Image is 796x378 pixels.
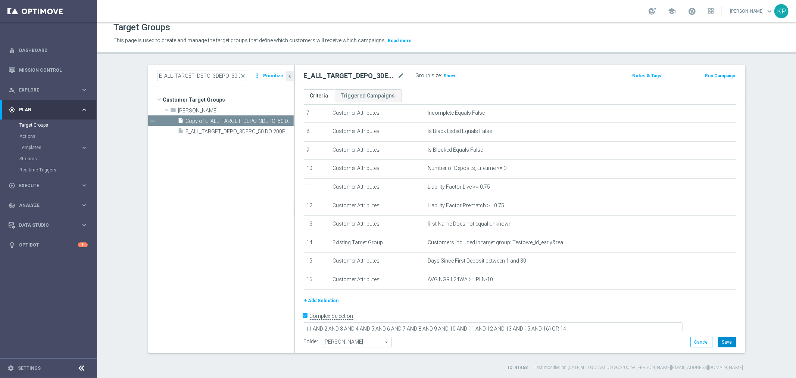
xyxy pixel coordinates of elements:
[304,197,330,216] td: 12
[428,184,490,190] span: Liability Factor Live >= 0.75
[19,153,96,164] div: Streams
[704,72,736,80] button: Run Campaign
[81,182,88,189] i: keyboard_arrow_right
[19,40,88,60] a: Dashboard
[9,222,81,229] div: Data Studio
[304,160,330,179] td: 10
[9,47,15,54] i: equalizer
[19,167,78,173] a: Realtime Triggers
[765,7,774,15] span: keyboard_arrow_down
[387,37,412,45] button: Read more
[254,71,261,81] i: more_vert
[330,197,425,216] td: Customer Attributes
[8,202,88,208] button: track_changes Analyze keyboard_arrow_right
[304,234,330,252] td: 14
[19,145,88,151] button: Templates keyboard_arrow_right
[535,365,743,371] label: Last modified on [DATE] at 10:57 AM UTC+02:00 by [PERSON_NAME][EMAIL_ADDRESS][DOMAIN_NAME]
[304,141,330,160] td: 9
[330,271,425,289] td: Customer Attributes
[9,106,15,113] i: gps_fixed
[19,235,78,255] a: Optibot
[8,242,88,248] button: lightbulb Optibot 1
[287,73,294,80] i: chevron_left
[304,178,330,197] td: 11
[441,72,442,79] label: :
[416,72,441,79] label: Group size
[9,202,15,209] i: track_changes
[9,106,81,113] div: Plan
[428,165,507,171] span: Number of Deposits, Lifetime >= 3
[19,88,81,92] span: Explore
[428,202,504,209] span: Liability Factor Prematch >= 0.75
[19,131,96,142] div: Actions
[444,73,456,78] span: Show
[178,128,184,136] i: insert_drive_file
[330,123,425,142] td: Customer Attributes
[398,71,405,80] i: mode_edit
[8,222,88,228] button: Data Studio keyboard_arrow_right
[19,203,81,208] span: Analyze
[113,22,170,33] h1: Target Groups
[729,6,774,17] a: [PERSON_NAME]keyboard_arrow_down
[335,89,402,102] a: Triggered Campaigns
[186,118,294,124] span: Copy of E_ALL_TARGET_DEPO_3DEPO_50 DO 200PLN_260925
[9,202,81,209] div: Analyze
[9,182,81,189] div: Execute
[19,122,78,128] a: Target Groups
[428,276,493,283] span: AVG NGR L24WA >= PLN-10
[330,234,425,252] td: Existing Target Group
[81,144,88,151] i: keyboard_arrow_right
[428,147,483,153] span: Is Blocked Equals False
[9,87,81,93] div: Explore
[19,164,96,176] div: Realtime Triggers
[8,67,88,73] button: Mission Control
[8,47,88,53] button: equalizer Dashboard
[19,60,88,80] a: Mission Control
[7,365,14,372] i: settings
[81,106,88,113] i: keyboard_arrow_right
[20,145,81,150] div: Templates
[304,252,330,271] td: 15
[171,107,177,115] i: folder
[690,337,713,347] button: Cancel
[428,128,492,134] span: Is Black Listed Equals False
[8,87,88,93] button: person_search Explore keyboard_arrow_right
[330,160,425,179] td: Customer Attributes
[81,86,88,93] i: keyboard_arrow_right
[9,40,88,60] div: Dashboard
[330,216,425,234] td: Customer Attributes
[631,72,662,80] button: Notes & Tags
[304,123,330,142] td: 8
[428,221,512,227] span: first Name Does not equal Unknown
[157,71,248,81] input: Quick find group or folder
[19,156,78,162] a: Streams
[178,108,294,114] span: Tomasz K.
[20,145,73,150] span: Templates
[81,202,88,209] i: keyboard_arrow_right
[18,366,41,371] a: Settings
[718,337,736,347] button: Save
[304,216,330,234] td: 13
[240,73,246,79] span: close
[9,182,15,189] i: play_circle_outline
[9,242,15,248] i: lightbulb
[8,183,88,189] div: play_circle_outline Execute keyboard_arrow_right
[19,223,81,227] span: Data Studio
[78,242,88,247] div: 1
[310,313,353,320] label: Complex Selection
[8,107,88,113] button: gps_fixed Plan keyboard_arrow_right
[19,142,96,153] div: Templates
[262,71,285,81] button: Prioritize
[428,258,526,264] span: Days Since First Deposit between 1 and 30
[428,110,485,116] span: Incomplete Equals False
[330,141,425,160] td: Customer Attributes
[304,104,330,123] td: 7
[178,117,184,126] i: insert_drive_file
[186,128,294,135] span: E_ALL_TARGET_DEPO_3DEPO_50 DO 200PLN_260925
